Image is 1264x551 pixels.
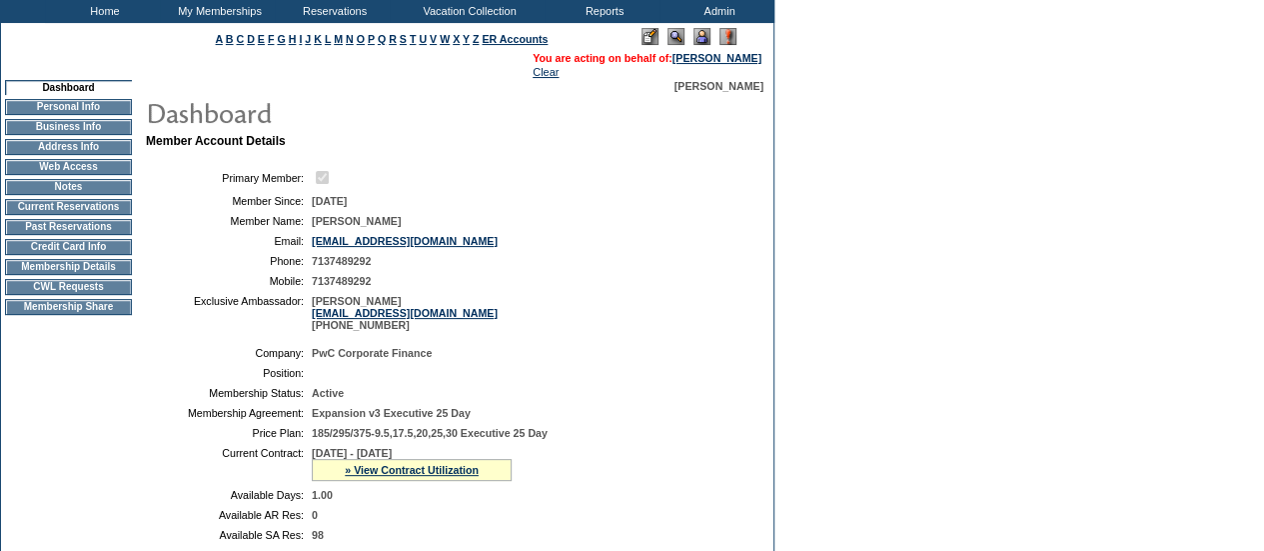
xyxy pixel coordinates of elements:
span: [PERSON_NAME] [674,80,763,92]
a: I [299,33,302,45]
span: [DATE] [312,195,347,207]
a: ER Accounts [482,33,548,45]
a: C [236,33,244,45]
span: 0 [312,509,318,521]
td: Membership Agreement: [154,407,304,419]
td: Available AR Res: [154,509,304,521]
td: Available SA Res: [154,529,304,541]
td: Exclusive Ambassador: [154,295,304,331]
td: Web Access [5,159,132,175]
img: Impersonate [693,28,710,45]
td: Past Reservations [5,219,132,235]
a: X [453,33,460,45]
span: [PERSON_NAME] [312,215,401,227]
td: Current Reservations [5,199,132,215]
span: PwC Corporate Finance [312,347,432,359]
span: 7137489292 [312,275,371,287]
a: G [277,33,285,45]
a: O [357,33,365,45]
a: Y [463,33,470,45]
a: M [334,33,343,45]
img: Log Concern/Member Elevation [719,28,736,45]
td: Membership Status: [154,387,304,399]
a: Z [473,33,480,45]
a: [PERSON_NAME] [672,52,761,64]
span: 7137489292 [312,255,371,267]
td: Email: [154,235,304,247]
a: R [389,33,397,45]
a: A [216,33,223,45]
a: E [258,33,265,45]
td: Dashboard [5,80,132,95]
a: S [400,33,407,45]
a: K [314,33,322,45]
a: F [268,33,275,45]
a: P [368,33,375,45]
td: Notes [5,179,132,195]
td: Membership Share [5,299,132,315]
span: Active [312,387,344,399]
td: Position: [154,367,304,379]
a: J [305,33,311,45]
img: View Mode [667,28,684,45]
a: [EMAIL_ADDRESS][DOMAIN_NAME] [312,235,498,247]
td: Phone: [154,255,304,267]
b: Member Account Details [146,134,286,148]
span: [DATE] - [DATE] [312,447,392,459]
td: Business Info [5,119,132,135]
td: Current Contract: [154,447,304,481]
a: B [226,33,234,45]
td: Member Since: [154,195,304,207]
span: 1.00 [312,489,333,501]
a: W [440,33,450,45]
td: CWL Requests [5,279,132,295]
td: Primary Member: [154,168,304,187]
a: U [419,33,427,45]
a: D [247,33,255,45]
td: Personal Info [5,99,132,115]
td: Credit Card Info [5,239,132,255]
td: Address Info [5,139,132,155]
a: H [289,33,297,45]
a: » View Contract Utilization [345,464,479,476]
td: Available Days: [154,489,304,501]
td: Member Name: [154,215,304,227]
img: pgTtlDashboard.gif [145,92,545,132]
td: Company: [154,347,304,359]
td: Membership Details [5,259,132,275]
a: [EMAIL_ADDRESS][DOMAIN_NAME] [312,307,498,319]
td: Price Plan: [154,427,304,439]
a: Clear [533,66,559,78]
a: Q [378,33,386,45]
a: N [346,33,354,45]
a: T [410,33,417,45]
a: L [325,33,331,45]
img: Edit Mode [641,28,658,45]
span: You are acting on behalf of: [533,52,761,64]
td: Mobile: [154,275,304,287]
span: Expansion v3 Executive 25 Day [312,407,471,419]
span: 98 [312,529,324,541]
a: V [430,33,437,45]
span: [PERSON_NAME] [PHONE_NUMBER] [312,295,498,331]
span: 185/295/375-9.5,17.5,20,25,30 Executive 25 Day [312,427,548,439]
